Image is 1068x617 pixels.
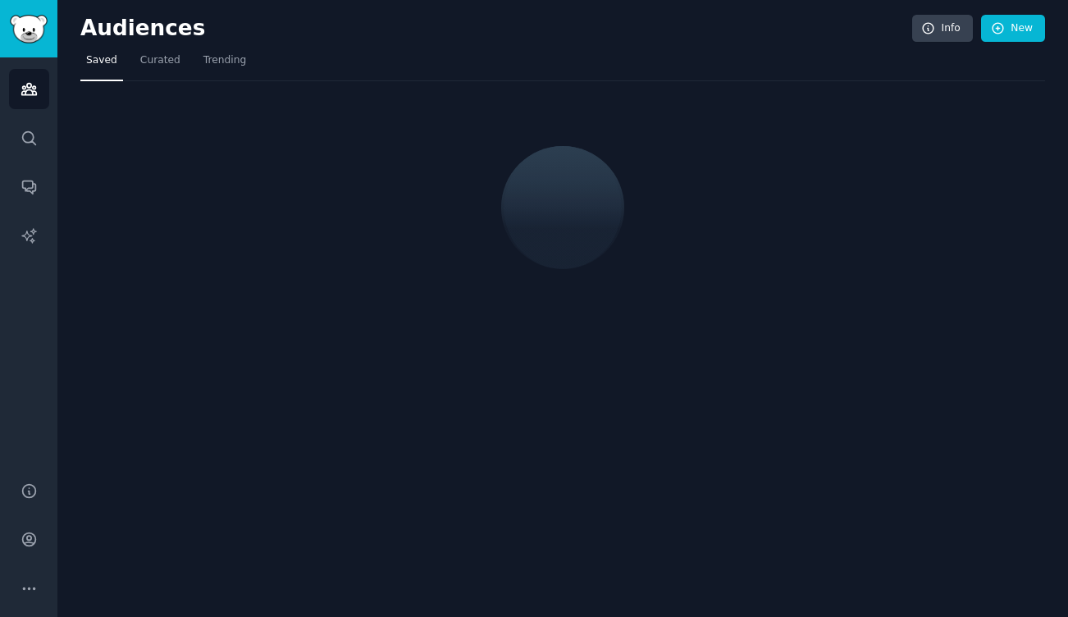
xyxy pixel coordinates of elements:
a: New [981,15,1045,43]
img: GummySearch logo [10,15,48,43]
span: Curated [140,53,180,68]
h2: Audiences [80,16,912,42]
a: Trending [198,48,252,81]
a: Saved [80,48,123,81]
span: Trending [203,53,246,68]
a: Curated [135,48,186,81]
span: Saved [86,53,117,68]
a: Info [912,15,973,43]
